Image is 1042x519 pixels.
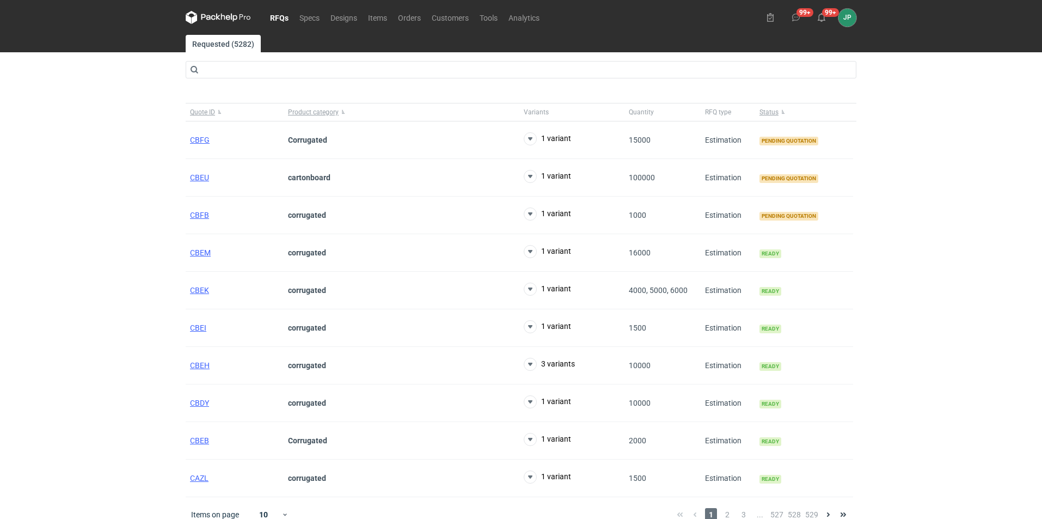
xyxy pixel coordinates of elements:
button: Product category [284,103,519,121]
span: 16000 [629,248,651,257]
div: Estimation [701,460,755,497]
button: JP [838,9,856,27]
a: CBEK [190,286,209,295]
span: Pending quotation [759,212,818,221]
a: CBEH [190,361,210,370]
strong: Corrugated [288,136,327,144]
span: Quantity [629,108,654,117]
div: Estimation [701,159,755,197]
div: Estimation [701,384,755,422]
a: Specs [294,11,325,24]
button: Quote ID [186,103,284,121]
span: 100000 [629,173,655,182]
strong: corrugated [288,211,326,219]
button: 99+ [787,9,805,26]
span: Ready [759,287,781,296]
span: 15000 [629,136,651,144]
button: Status [755,103,853,121]
span: Ready [759,362,781,371]
div: Estimation [701,309,755,347]
span: 1000 [629,211,646,219]
a: CBEB [190,436,209,445]
div: Estimation [701,197,755,234]
button: 1 variant [524,245,571,258]
a: CAZL [190,474,209,483]
a: Tools [474,11,503,24]
span: 1500 [629,323,646,332]
div: Estimation [701,234,755,272]
span: 2000 [629,436,646,445]
span: 10000 [629,399,651,407]
strong: cartonboard [288,173,330,182]
div: Estimation [701,347,755,384]
button: 1 variant [524,283,571,296]
div: Justyna Powała [838,9,856,27]
span: Ready [759,400,781,408]
span: 10000 [629,361,651,370]
div: Estimation [701,121,755,159]
a: CBEI [190,323,206,332]
span: Ready [759,325,781,333]
strong: corrugated [288,323,326,332]
strong: corrugated [288,286,326,295]
button: 3 variants [524,358,575,371]
span: Pending quotation [759,174,818,183]
span: Ready [759,475,781,484]
a: Items [363,11,393,24]
a: Orders [393,11,426,24]
a: Requested (5282) [186,35,261,52]
span: Status [759,108,779,117]
a: CBDY [190,399,209,407]
button: 1 variant [524,207,571,221]
span: Quote ID [190,108,215,117]
button: 1 variant [524,132,571,145]
strong: corrugated [288,474,326,483]
a: CBEM [190,248,211,257]
span: Ready [759,437,781,446]
a: RFQs [265,11,294,24]
button: 99+ [813,9,830,26]
span: Product category [288,108,339,117]
strong: corrugated [288,399,326,407]
strong: corrugated [288,361,326,370]
a: Customers [426,11,474,24]
a: CBFG [190,136,210,144]
button: 1 variant [524,433,571,446]
span: RFQ type [705,108,731,117]
button: 1 variant [524,395,571,408]
a: CBEU [190,173,209,182]
button: 1 variant [524,170,571,183]
svg: Packhelp Pro [186,11,251,24]
a: Designs [325,11,363,24]
button: 1 variant [524,471,571,484]
button: 1 variant [524,320,571,333]
a: CBFB [190,211,209,219]
a: Analytics [503,11,545,24]
span: Pending quotation [759,137,818,145]
strong: corrugated [288,248,326,257]
div: Estimation [701,422,755,460]
span: 1500 [629,474,646,483]
div: Estimation [701,272,755,309]
span: Ready [759,249,781,258]
span: 4000, 5000, 6000 [629,286,688,295]
strong: Corrugated [288,436,327,445]
span: Variants [524,108,549,117]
